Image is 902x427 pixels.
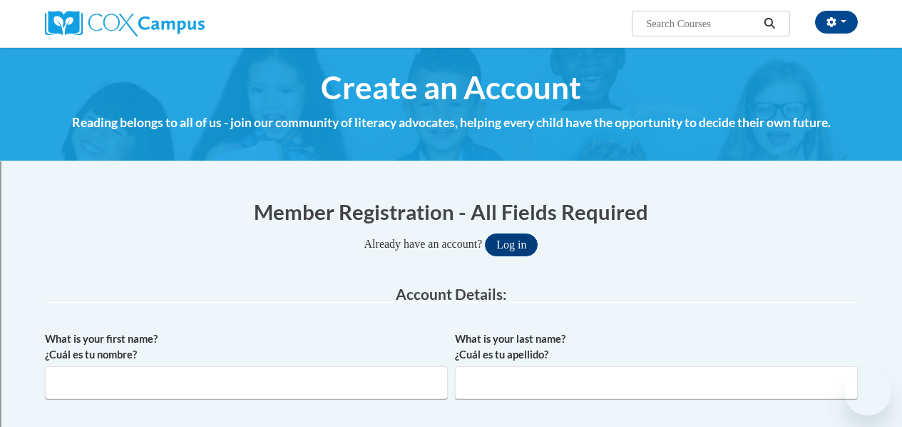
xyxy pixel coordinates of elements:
[321,69,581,106] span: Create an Account
[845,370,891,416] iframe: Button to launch messaging window
[645,15,759,32] input: Search Courses
[759,15,780,32] button: Search
[815,11,858,34] button: Account Settings
[45,114,858,132] h4: Reading belongs to all of us - join our community of literacy advocates, helping every child have...
[45,11,205,36] img: Cox Campus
